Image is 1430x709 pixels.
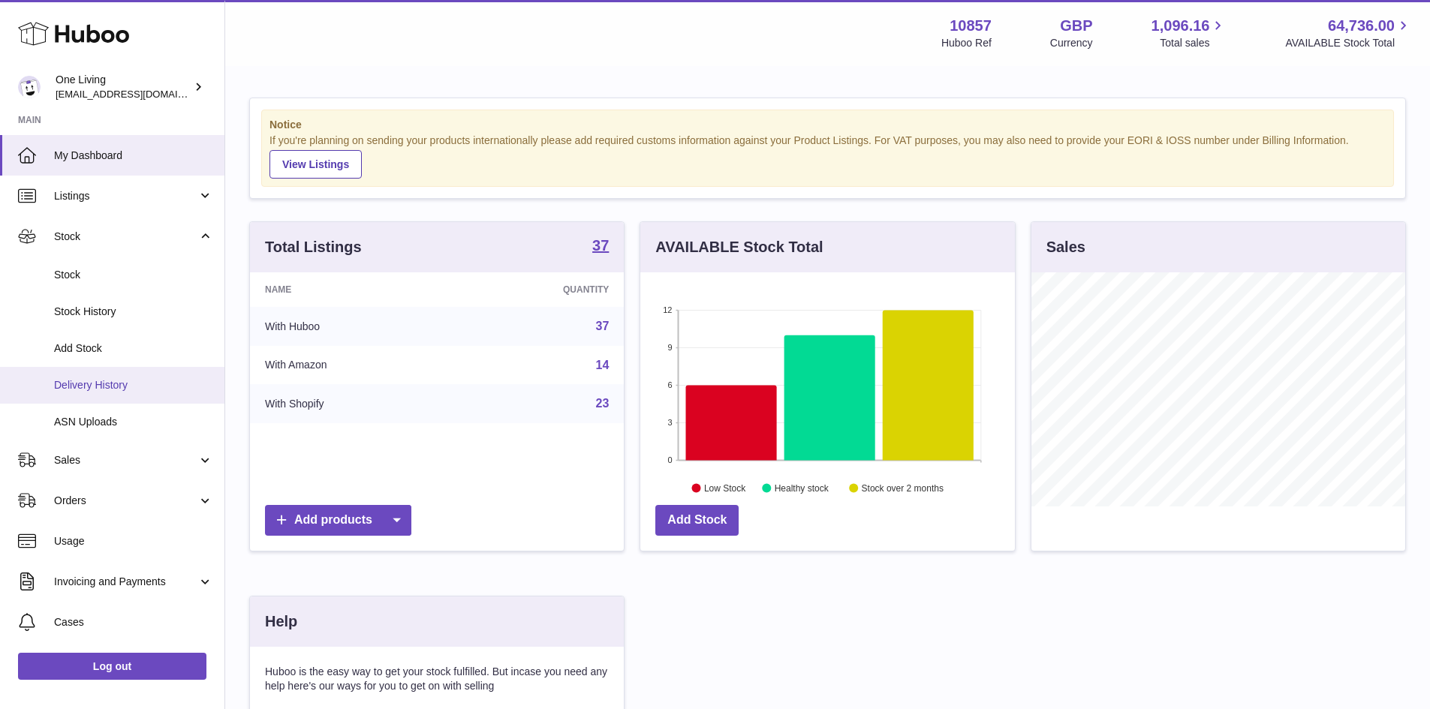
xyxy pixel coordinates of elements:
[54,149,213,163] span: My Dashboard
[265,237,362,257] h3: Total Listings
[596,359,610,371] a: 14
[250,307,455,346] td: With Huboo
[250,384,455,423] td: With Shopify
[950,16,992,36] strong: 10857
[56,88,221,100] span: [EMAIL_ADDRESS][DOMAIN_NAME]
[1160,36,1227,50] span: Total sales
[664,305,673,314] text: 12
[54,453,197,467] span: Sales
[668,380,673,389] text: 6
[54,268,213,282] span: Stock
[54,534,213,548] span: Usage
[668,343,673,352] text: 9
[265,665,609,693] p: Huboo is the easy way to get your stock fulfilled. But incase you need any help here's our ways f...
[592,238,609,253] strong: 37
[1328,16,1395,36] span: 64,736.00
[54,189,197,203] span: Listings
[250,346,455,385] td: With Amazon
[596,397,610,410] a: 23
[56,73,191,101] div: One Living
[704,482,746,493] text: Low Stock
[269,118,1386,132] strong: Notice
[54,415,213,429] span: ASN Uploads
[250,272,455,307] th: Name
[592,238,609,256] a: 37
[1152,16,1227,50] a: 1,096.16 Total sales
[54,305,213,319] span: Stock History
[1050,36,1093,50] div: Currency
[775,482,829,493] text: Healthy stock
[54,575,197,589] span: Invoicing and Payments
[269,134,1386,179] div: If you're planning on sending your products internationally please add required customs informati...
[596,320,610,332] a: 37
[1285,36,1412,50] span: AVAILABLE Stock Total
[668,455,673,464] text: 0
[269,150,362,179] a: View Listings
[265,505,411,536] a: Add products
[54,230,197,244] span: Stock
[941,36,992,50] div: Huboo Ref
[54,341,213,356] span: Add Stock
[1285,16,1412,50] a: 64,736.00 AVAILABLE Stock Total
[54,378,213,392] span: Delivery History
[655,505,739,536] a: Add Stock
[18,653,206,680] a: Log out
[18,76,41,98] img: internalAdmin-10857@internal.huboo.com
[455,272,625,307] th: Quantity
[1046,237,1085,257] h3: Sales
[1060,16,1092,36] strong: GBP
[862,482,944,493] text: Stock over 2 months
[655,237,823,257] h3: AVAILABLE Stock Total
[265,611,297,632] h3: Help
[54,494,197,508] span: Orders
[1152,16,1210,36] span: 1,096.16
[668,418,673,427] text: 3
[54,615,213,629] span: Cases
